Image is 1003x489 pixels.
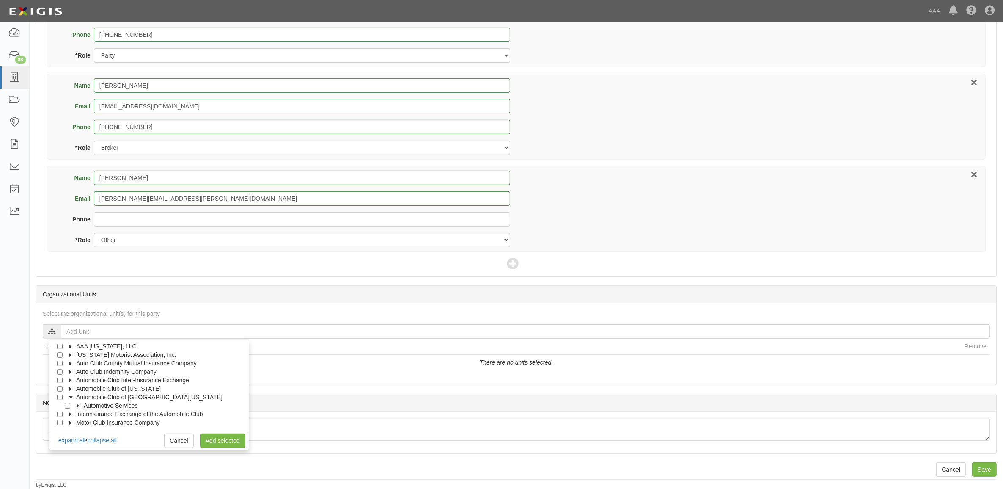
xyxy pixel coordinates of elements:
[76,385,161,392] span: Automobile Club of [US_STATE]
[76,368,157,375] span: Auto Club Indemnity Company
[36,482,67,489] small: by
[62,215,94,224] label: Phone
[164,434,194,448] a: Cancel
[936,462,966,477] a: Cancel
[36,309,996,318] div: Select the organizational unit(s) for this party
[76,343,137,350] span: AAA [US_STATE], LLC
[200,434,245,448] a: Add selected
[966,6,976,16] i: Help Center - Complianz
[36,286,996,303] div: Organizational Units
[84,402,138,409] span: Automotive Services
[480,359,553,366] i: There are no units selected.
[76,419,160,426] span: Motor Club Insurance Company
[924,3,945,19] a: AAA
[36,394,996,412] div: Notes
[75,52,77,59] abbr: required
[43,339,961,354] th: Unit
[62,81,94,90] label: Name
[62,123,94,131] label: Phone
[58,437,85,444] a: expand all
[62,51,94,60] label: Role
[41,482,67,488] a: Exigis, LLC
[88,437,117,444] a: collapse all
[961,339,990,354] th: Remove
[62,144,94,152] label: Role
[75,237,77,243] abbr: required
[76,351,176,358] span: [US_STATE] Motorist Association, Inc.
[76,377,189,384] span: Automobile Club Inter-Insurance Exchange
[76,394,223,401] span: Automobile Club of [GEOGRAPHIC_DATA][US_STATE]
[62,236,94,244] label: Role
[62,194,94,203] label: Email
[76,360,197,367] span: Auto Club County Mutual Insurance Company
[62,30,94,39] label: Phone
[6,4,65,19] img: logo-5460c22ac91f19d4615b14bd174203de0afe785f0fc80cf4dbbc73dc1793850b.png
[972,462,997,477] input: Save
[76,411,203,417] span: Interinsurance Exchange of the Automobile Club
[507,258,526,270] span: Add Contact
[61,324,990,339] input: Add Unit
[75,144,77,151] abbr: required
[58,436,117,445] div: •
[62,102,94,111] label: Email
[62,174,94,182] label: Name
[15,56,26,64] div: 88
